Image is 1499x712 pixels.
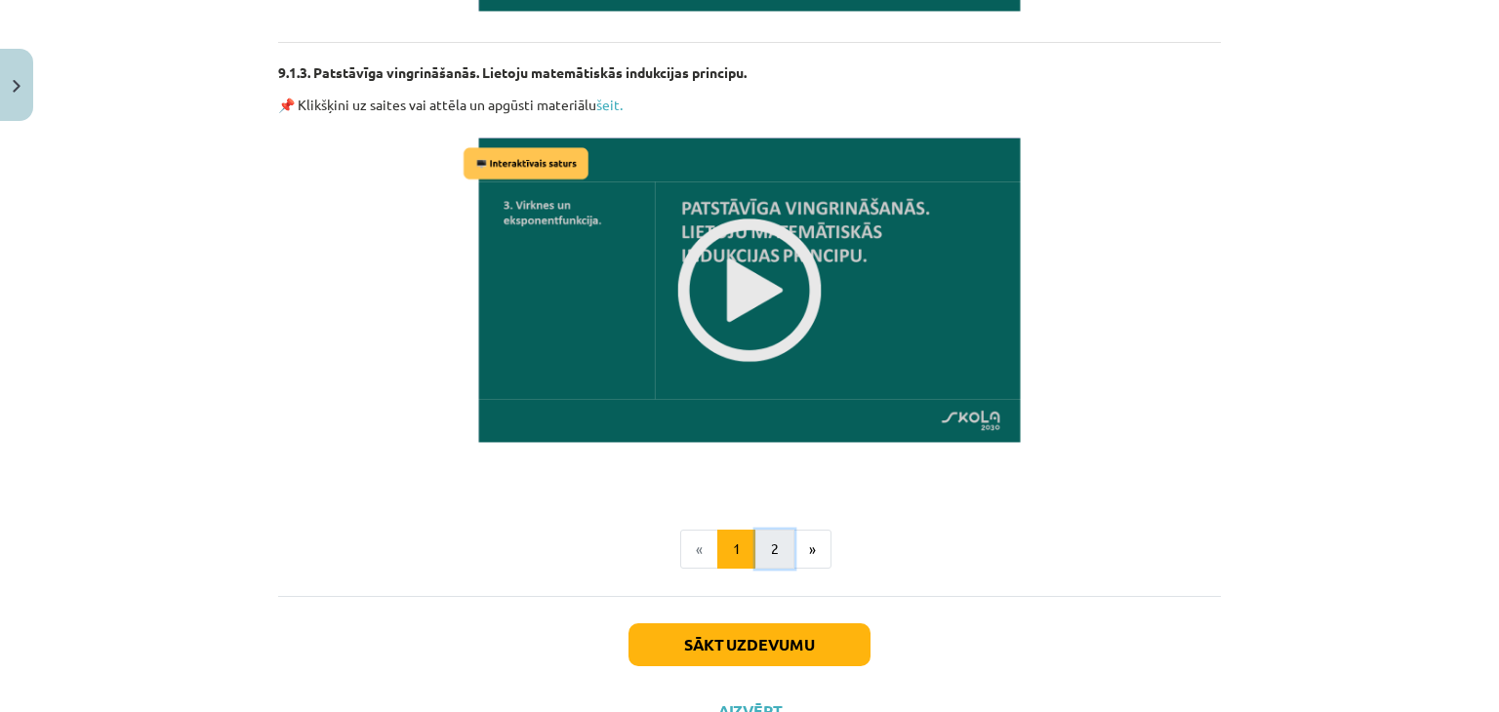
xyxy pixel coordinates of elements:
nav: Page navigation example [278,530,1221,569]
button: Sākt uzdevumu [628,623,871,666]
a: šeit. [596,96,623,113]
p: 📌 Klikšķini uz saites vai attēla un apgūsti materiālu [278,95,1221,115]
button: 2 [755,530,794,569]
img: icon-close-lesson-0947bae3869378f0d4975bcd49f059093ad1ed9edebbc8119c70593378902aed.svg [13,80,20,93]
button: 1 [717,530,756,569]
button: » [793,530,831,569]
strong: 9.1.3. Patstāvīga vingrināšanās. Lietoju matemātiskās indukcijas principu. [278,63,747,81]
